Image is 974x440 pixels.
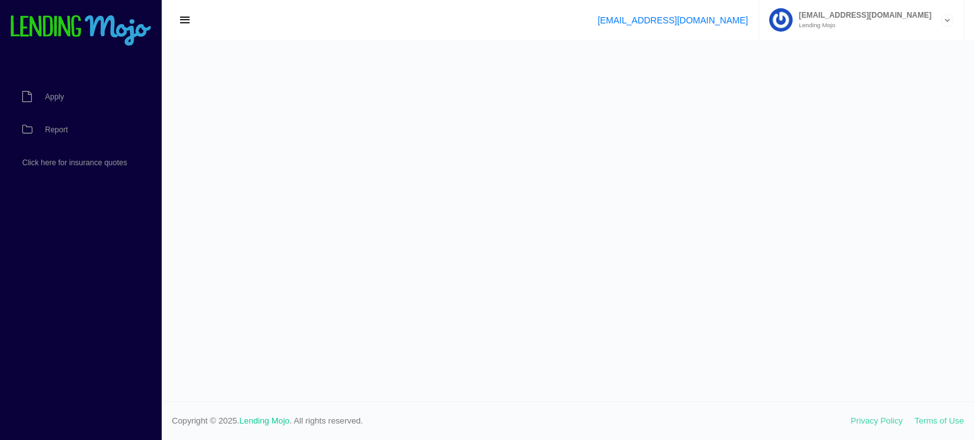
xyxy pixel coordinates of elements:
a: [EMAIL_ADDRESS][DOMAIN_NAME] [597,15,748,25]
span: Apply [45,93,64,101]
span: [EMAIL_ADDRESS][DOMAIN_NAME] [793,11,932,19]
span: Copyright © 2025. . All rights reserved. [172,415,851,427]
a: Privacy Policy [851,416,903,425]
span: Report [45,126,68,134]
small: Lending Mojo [793,22,932,28]
img: Profile image [769,8,793,32]
a: Lending Mojo [240,416,290,425]
a: Terms of Use [914,416,964,425]
span: Click here for insurance quotes [22,159,127,167]
img: logo-small.png [10,15,152,47]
